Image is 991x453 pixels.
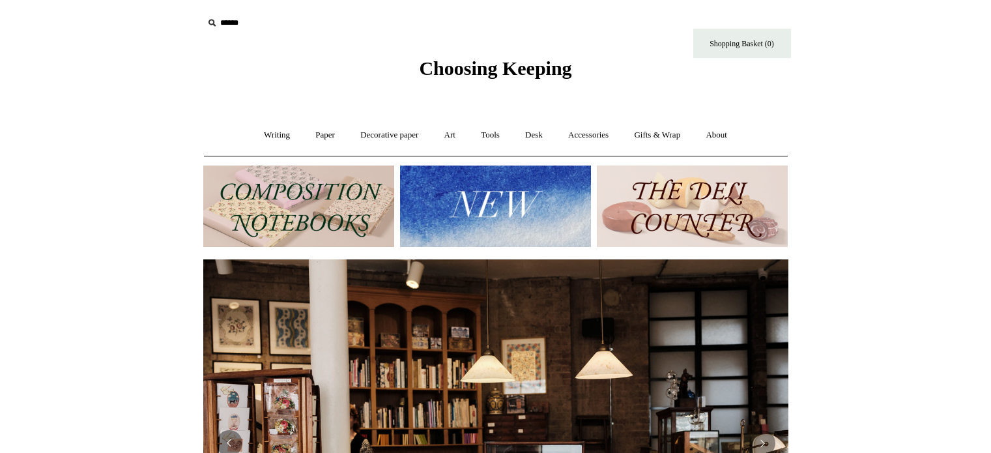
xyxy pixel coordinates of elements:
[349,118,430,153] a: Decorative paper
[419,68,571,77] a: Choosing Keeping
[513,118,554,153] a: Desk
[304,118,347,153] a: Paper
[433,118,467,153] a: Art
[252,118,302,153] a: Writing
[597,166,788,247] img: The Deli Counter
[469,118,511,153] a: Tools
[622,118,692,153] a: Gifts & Wrap
[419,57,571,79] span: Choosing Keeping
[693,29,791,58] a: Shopping Basket (0)
[400,166,591,247] img: New.jpg__PID:f73bdf93-380a-4a35-bcfe-7823039498e1
[556,118,620,153] a: Accessories
[694,118,739,153] a: About
[203,166,394,247] img: 202302 Composition ledgers.jpg__PID:69722ee6-fa44-49dd-a067-31375e5d54ec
